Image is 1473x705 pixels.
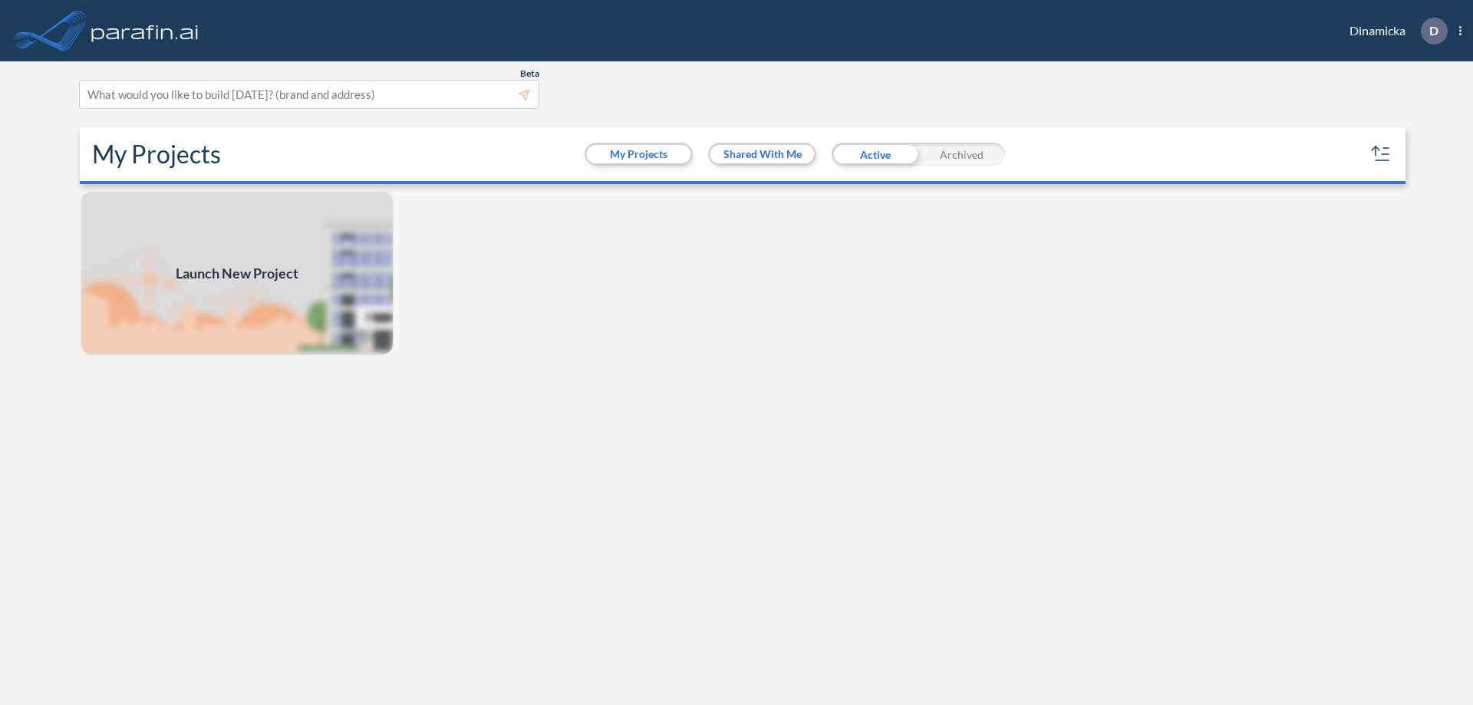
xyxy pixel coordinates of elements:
[918,143,1005,166] div: Archived
[92,140,221,169] h2: My Projects
[80,190,394,356] img: add
[587,145,690,163] button: My Projects
[1326,18,1461,44] div: Dinamicka
[520,68,539,80] span: Beta
[710,145,814,163] button: Shared With Me
[176,263,298,284] span: Launch New Project
[88,15,202,46] img: logo
[1429,24,1438,38] p: D
[80,190,394,356] a: Launch New Project
[1369,142,1393,166] button: sort
[832,143,918,166] div: Active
